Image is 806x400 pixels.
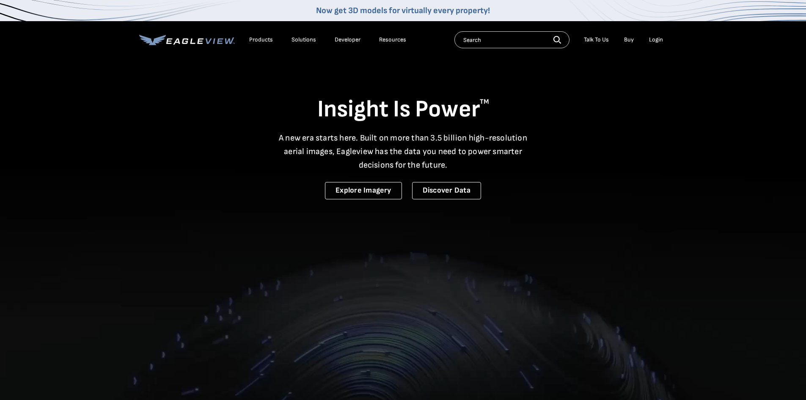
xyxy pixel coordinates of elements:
[412,182,481,199] a: Discover Data
[480,98,489,106] sup: TM
[454,31,569,48] input: Search
[292,36,316,44] div: Solutions
[335,36,360,44] a: Developer
[379,36,406,44] div: Resources
[649,36,663,44] div: Login
[274,131,533,172] p: A new era starts here. Built on more than 3.5 billion high-resolution aerial images, Eagleview ha...
[584,36,609,44] div: Talk To Us
[316,6,490,16] a: Now get 3D models for virtually every property!
[249,36,273,44] div: Products
[139,95,667,124] h1: Insight Is Power
[325,182,402,199] a: Explore Imagery
[624,36,634,44] a: Buy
